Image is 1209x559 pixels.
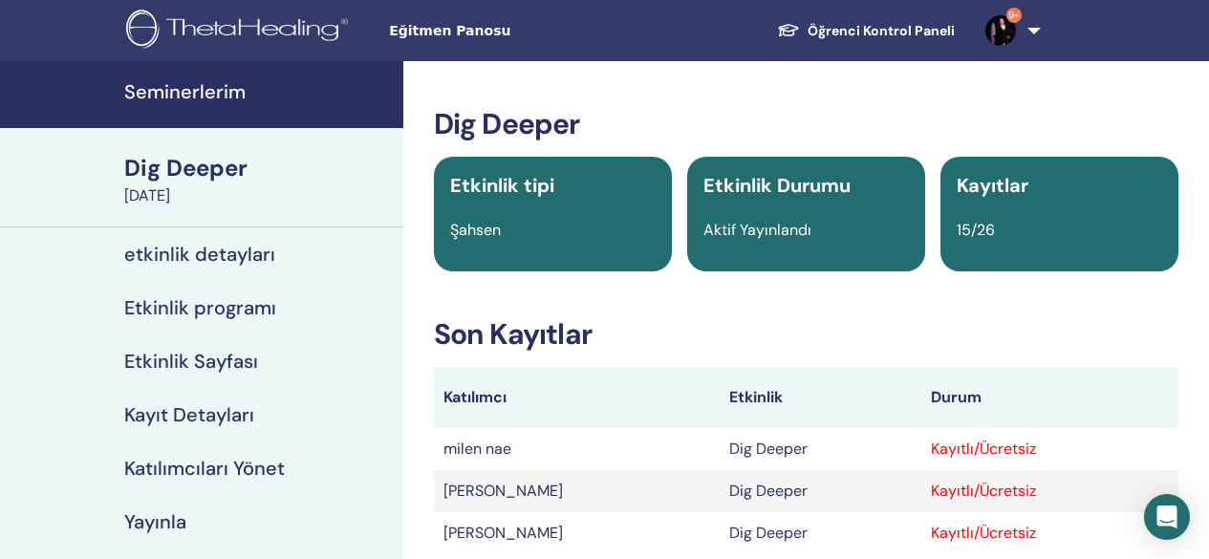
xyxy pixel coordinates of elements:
[720,367,921,428] th: Etkinlik
[124,296,276,319] h4: Etkinlik programı
[931,522,1169,545] div: Kayıtlı/Ücretsiz
[124,510,186,533] h4: Yayınla
[931,438,1169,461] div: Kayıtlı/Ücretsiz
[703,220,811,240] span: Aktif Yayınlandı
[434,107,1178,141] h3: Dig Deeper
[450,220,501,240] span: Şahsen
[126,10,355,53] img: logo.png
[450,173,554,198] span: Etkinlik tipi
[434,512,721,554] td: [PERSON_NAME]
[985,15,1016,46] img: default.jpg
[957,173,1028,198] span: Kayıtlar
[389,21,676,41] span: Eğitmen Panosu
[931,480,1169,503] div: Kayıtlı/Ücretsiz
[434,470,721,512] td: [PERSON_NAME]
[124,243,275,266] h4: etkinlik detayları
[1144,494,1190,540] div: Open Intercom Messenger
[777,22,800,38] img: graduation-cap-white.svg
[124,184,392,207] div: [DATE]
[124,350,258,373] h4: Etkinlik Sayfası
[113,152,403,207] a: Dig Deeper[DATE]
[434,428,721,470] td: milen nae
[720,470,921,512] td: Dig Deeper
[762,13,970,49] a: Öğrenci Kontrol Paneli
[1006,8,1022,23] span: 9+
[703,173,851,198] span: Etkinlik Durumu
[720,512,921,554] td: Dig Deeper
[921,367,1178,428] th: Durum
[124,152,392,184] div: Dig Deeper
[124,80,392,103] h4: Seminerlerim
[434,317,1178,352] h3: Son Kayıtlar
[434,367,721,428] th: Katılımcı
[124,403,254,426] h4: Kayıt Detayları
[124,457,285,480] h4: Katılımcıları Yönet
[720,428,921,470] td: Dig Deeper
[957,220,995,240] span: 15/26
